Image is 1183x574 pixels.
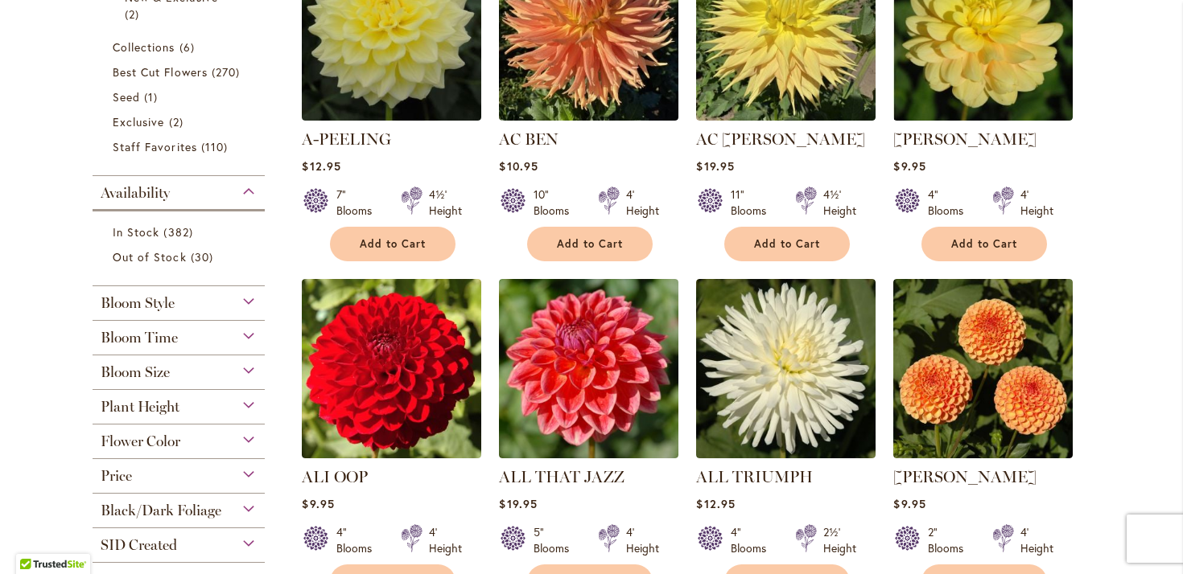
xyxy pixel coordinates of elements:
[696,496,735,511] span: $12.95
[429,187,462,219] div: 4½' Height
[534,187,579,219] div: 10" Blooms
[125,6,143,23] span: 2
[499,496,537,511] span: $19.95
[163,223,196,240] span: 382
[330,227,455,261] button: Add to Cart
[823,187,856,219] div: 4½' Height
[499,446,678,461] a: ALL THAT JAZZ
[499,279,678,458] img: ALL THAT JAZZ
[113,248,249,265] a: Out of Stock 30
[1020,187,1053,219] div: 4' Height
[928,524,973,556] div: 2" Blooms
[101,467,132,485] span: Price
[113,224,159,240] span: In Stock
[113,89,140,105] span: Seed
[101,294,175,312] span: Bloom Style
[302,467,368,486] a: ALI OOP
[626,524,659,556] div: 4' Height
[893,467,1037,486] a: [PERSON_NAME]
[893,496,925,511] span: $9.95
[499,158,538,174] span: $10.95
[696,467,813,486] a: ALL TRIUMPH
[101,398,179,416] span: Plant Height
[724,227,850,261] button: Add to Cart
[499,109,678,124] a: AC BEN
[823,524,856,556] div: 2½' Height
[893,129,1037,149] a: [PERSON_NAME]
[212,64,244,80] span: 270
[893,109,1073,124] a: AHOY MATEY
[499,129,559,149] a: AC BEN
[557,237,623,251] span: Add to Cart
[113,113,249,130] a: Exclusive
[893,446,1073,461] a: AMBER QUEEN
[302,109,481,124] a: A-Peeling
[113,249,187,264] span: Out of Stock
[101,536,177,554] span: SID Created
[696,109,876,124] a: AC Jeri
[893,158,925,174] span: $9.95
[144,88,162,105] span: 1
[302,129,391,149] a: A-PEELING
[696,158,734,174] span: $19.95
[113,138,249,155] a: Staff Favorites
[893,279,1073,458] img: AMBER QUEEN
[731,187,776,219] div: 11" Blooms
[302,279,481,458] img: ALI OOP
[101,363,170,381] span: Bloom Size
[113,39,249,55] a: Collections
[1020,524,1053,556] div: 4' Height
[113,39,175,55] span: Collections
[754,237,820,251] span: Add to Cart
[201,138,232,155] span: 110
[302,496,334,511] span: $9.95
[534,524,579,556] div: 5" Blooms
[626,187,659,219] div: 4' Height
[360,237,426,251] span: Add to Cart
[101,329,178,346] span: Bloom Time
[928,187,973,219] div: 4" Blooms
[113,139,197,154] span: Staff Favorites
[696,129,865,149] a: AC [PERSON_NAME]
[169,113,188,130] span: 2
[951,237,1017,251] span: Add to Cart
[696,446,876,461] a: ALL TRIUMPH
[921,227,1047,261] button: Add to Cart
[101,184,170,202] span: Availability
[113,64,249,80] a: Best Cut Flowers
[113,88,249,105] a: Seed
[179,39,199,55] span: 6
[101,433,180,450] span: Flower Color
[499,467,624,486] a: ALL THAT JAZZ
[302,446,481,461] a: ALI OOP
[731,524,776,556] div: 4" Blooms
[302,158,340,174] span: $12.95
[696,279,876,458] img: ALL TRIUMPH
[113,64,208,80] span: Best Cut Flowers
[429,524,462,556] div: 4' Height
[113,114,164,129] span: Exclusive
[527,227,653,261] button: Add to Cart
[101,502,221,519] span: Black/Dark Foliage
[336,187,381,219] div: 7" Blooms
[336,524,381,556] div: 4" Blooms
[113,223,249,240] a: In Stock 382
[191,248,217,265] span: 30
[12,517,57,562] iframe: Launch Accessibility Center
